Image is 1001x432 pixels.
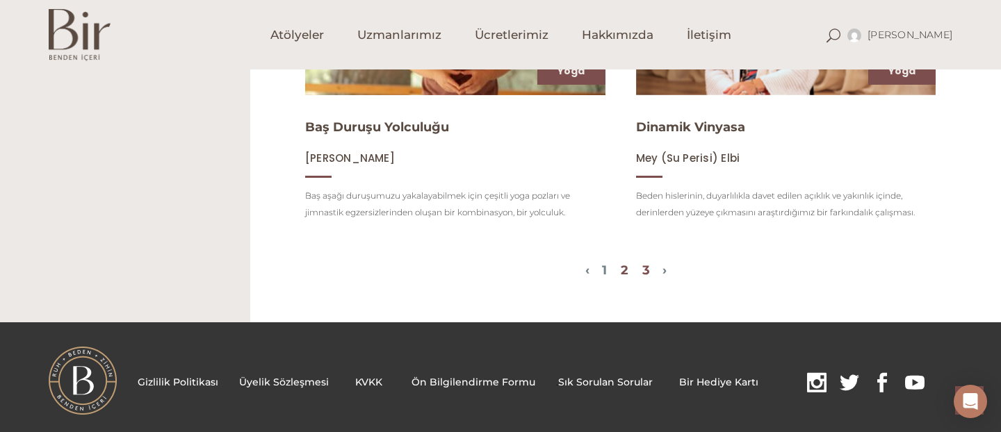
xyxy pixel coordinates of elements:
p: . [138,372,935,394]
a: Bir Önceki Sayfa [585,263,589,278]
a: Gizlilik Politikası [138,376,218,388]
a: Bir Sonraki Sayfa [662,263,667,278]
a: Ön Bilgilendirme Formu [412,376,535,388]
a: Baş Duruşu Yolculuğu [305,119,449,135]
a: Dinamik Vinyasa [636,119,745,135]
p: Baş aşağı duruşumuzu yakalayabilmek için çeşitli yoga pozları ve jimnastik egzersizlerinden oluşa... [305,188,605,221]
span: Mey (Su Perisi) Elbi [636,151,740,165]
a: Mey (Su Perisi) Elbi [636,151,740,165]
a: Yoga [558,64,585,78]
span: Atölyeler [270,27,324,43]
a: Yoga [888,64,916,78]
a: 1 [602,263,607,278]
span: [PERSON_NAME] [868,28,952,41]
a: Bir Hediye Kartı [679,376,758,388]
span: Hakkımızda [582,27,653,43]
a: Sık Sorulan Sorular [558,376,653,388]
a: 3 [642,263,650,278]
a: 2 [621,263,628,278]
img: BI%CC%87R-LOGO.png [49,347,117,415]
span: Ücretlerimiz [475,27,548,43]
span: Uzmanlarımız [357,27,441,43]
a: Üyelik Sözleşmesi [239,376,329,388]
p: Beden hislerinin, duyarlılıkla davet edilen açıklık ve yakınlık içinde, derinlerden yüzeye çıkmas... [636,188,936,221]
a: KVKK [355,376,382,388]
span: [PERSON_NAME] [305,151,395,165]
span: İletişim [687,27,731,43]
div: Open Intercom Messenger [954,385,987,418]
a: [PERSON_NAME] [305,151,395,165]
